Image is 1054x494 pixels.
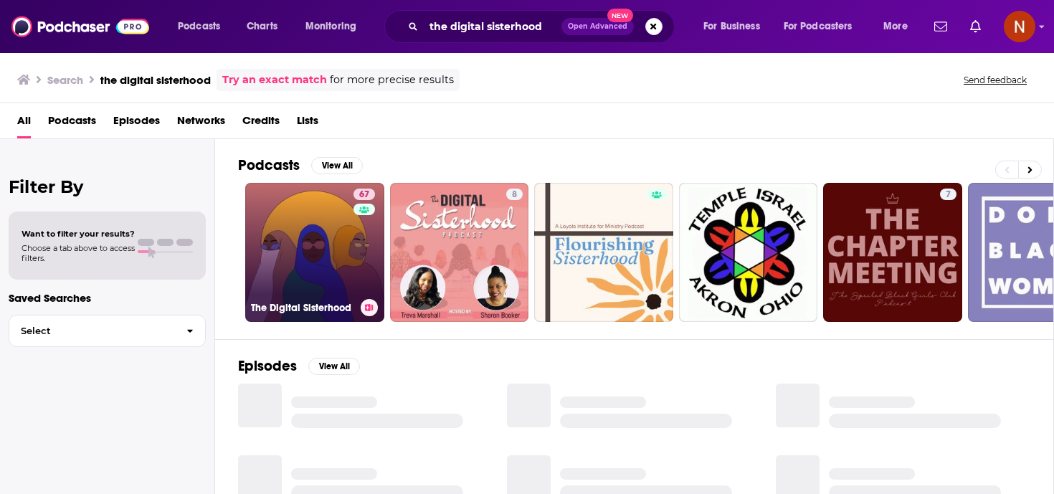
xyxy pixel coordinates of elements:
[1004,11,1035,42] button: Show profile menu
[940,189,956,200] a: 7
[238,156,300,174] h2: Podcasts
[9,315,206,347] button: Select
[784,16,853,37] span: For Podcasters
[512,188,517,202] span: 8
[607,9,633,22] span: New
[959,74,1031,86] button: Send feedback
[238,357,360,375] a: EpisodesView All
[47,73,83,87] h3: Search
[506,189,523,200] a: 8
[100,73,211,87] h3: the digital sisterhood
[311,157,363,174] button: View All
[964,14,987,39] a: Show notifications dropdown
[1004,11,1035,42] span: Logged in as AdelNBM
[238,357,297,375] h2: Episodes
[561,18,634,35] button: Open AdvancedNew
[703,16,760,37] span: For Business
[568,23,627,30] span: Open Advanced
[359,188,369,202] span: 67
[178,16,220,37] span: Podcasts
[22,243,135,263] span: Choose a tab above to access filters.
[774,15,873,38] button: open menu
[245,183,384,322] a: 67The Digital Sisterhood
[247,16,277,37] span: Charts
[295,15,375,38] button: open menu
[883,16,908,37] span: More
[48,109,96,138] a: Podcasts
[297,109,318,138] a: Lists
[1004,11,1035,42] img: User Profile
[9,176,206,197] h2: Filter By
[242,109,280,138] a: Credits
[693,15,778,38] button: open menu
[113,109,160,138] a: Episodes
[22,229,135,239] span: Want to filter your results?
[308,358,360,375] button: View All
[390,183,529,322] a: 8
[9,291,206,305] p: Saved Searches
[929,14,953,39] a: Show notifications dropdown
[11,13,149,40] img: Podchaser - Follow, Share and Rate Podcasts
[177,109,225,138] a: Networks
[823,183,962,322] a: 7
[222,72,327,88] a: Try an exact match
[424,15,561,38] input: Search podcasts, credits, & more...
[946,188,951,202] span: 7
[17,109,31,138] a: All
[353,189,375,200] a: 67
[237,15,286,38] a: Charts
[9,326,175,336] span: Select
[168,15,239,38] button: open menu
[398,10,688,43] div: Search podcasts, credits, & more...
[251,302,355,314] h3: The Digital Sisterhood
[305,16,356,37] span: Monitoring
[873,15,926,38] button: open menu
[238,156,363,174] a: PodcastsView All
[330,72,454,88] span: for more precise results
